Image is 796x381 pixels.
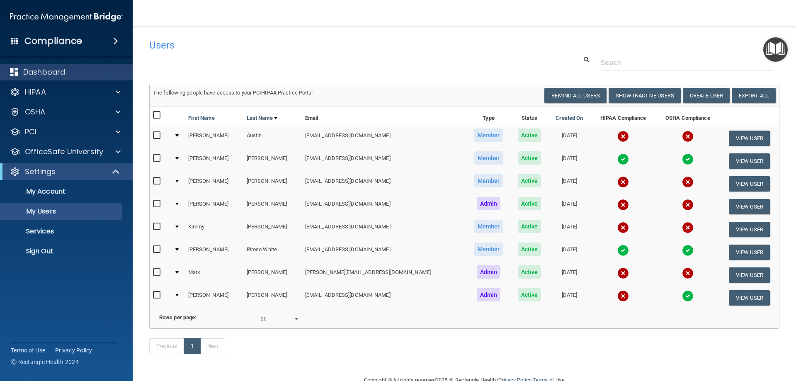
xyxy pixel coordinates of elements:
img: tick.e7d51cea.svg [617,245,629,256]
img: PMB logo [10,9,123,25]
th: HIPAA Compliance [590,107,656,127]
td: [DATE] [548,150,590,172]
td: [PERSON_NAME] [243,218,302,241]
span: The following people have access to your PCIHIPAA Practice Portal [153,90,313,96]
a: Last Name [247,113,277,123]
img: cross.ca9f0e7f.svg [682,222,694,233]
p: My Account [5,187,119,196]
a: Next [200,338,225,354]
td: Piroso White [243,241,302,264]
td: [PERSON_NAME] [185,286,243,309]
td: [DATE] [548,127,590,150]
th: OSHA Compliance [656,107,720,127]
span: Admin [477,265,501,279]
a: OfficeSafe University [10,147,121,157]
h4: Compliance [24,35,82,47]
td: [DATE] [548,264,590,286]
span: Active [518,243,541,256]
td: [PERSON_NAME] [243,264,302,286]
a: 1 [184,338,201,354]
td: [EMAIL_ADDRESS][DOMAIN_NAME] [302,218,466,241]
a: First Name [188,113,215,123]
td: [EMAIL_ADDRESS][DOMAIN_NAME] [302,241,466,264]
td: Austin [243,127,302,150]
b: Rows per page: [159,314,197,320]
img: cross.ca9f0e7f.svg [682,267,694,279]
a: Privacy Policy [55,346,92,354]
a: Created On [556,113,583,123]
button: View User [729,153,770,169]
p: OfficeSafe University [25,147,103,157]
img: cross.ca9f0e7f.svg [617,222,629,233]
span: Admin [477,288,501,301]
span: Active [518,129,541,142]
img: tick.e7d51cea.svg [682,153,694,165]
a: PCI [10,127,121,137]
td: [PERSON_NAME] [243,195,302,218]
td: [PERSON_NAME][EMAIL_ADDRESS][DOMAIN_NAME] [302,264,466,286]
input: Search [601,55,773,70]
td: [EMAIL_ADDRESS][DOMAIN_NAME] [302,195,466,218]
td: [EMAIL_ADDRESS][DOMAIN_NAME] [302,127,466,150]
span: Member [474,151,503,165]
span: Member [474,220,503,233]
th: Status [511,107,548,127]
img: cross.ca9f0e7f.svg [617,290,629,302]
img: cross.ca9f0e7f.svg [682,131,694,142]
p: Services [5,227,119,235]
img: cross.ca9f0e7f.svg [617,267,629,279]
img: cross.ca9f0e7f.svg [617,176,629,188]
td: [PERSON_NAME] [185,172,243,195]
img: cross.ca9f0e7f.svg [682,199,694,211]
button: Show Inactive Users [609,88,681,103]
span: Active [518,265,541,279]
img: cross.ca9f0e7f.svg [617,199,629,211]
button: View User [729,245,770,260]
span: Member [474,174,503,187]
button: View User [729,290,770,306]
a: Previous [149,338,184,354]
span: Member [474,243,503,256]
td: [EMAIL_ADDRESS][DOMAIN_NAME] [302,172,466,195]
td: [PERSON_NAME] [185,195,243,218]
button: View User [729,267,770,283]
td: [PERSON_NAME] [185,241,243,264]
td: [PERSON_NAME] [243,286,302,309]
img: tick.e7d51cea.svg [617,153,629,165]
h4: Users [149,40,512,51]
button: Open Resource Center [763,37,788,62]
td: [DATE] [548,195,590,218]
p: My Users [5,207,119,216]
span: Active [518,151,541,165]
a: HIPAA [10,87,121,97]
td: [PERSON_NAME] [185,127,243,150]
p: Dashboard [23,67,65,77]
span: Active [518,220,541,233]
button: View User [729,176,770,192]
td: [DATE] [548,172,590,195]
td: Mark [185,264,243,286]
span: Admin [477,197,501,210]
p: Settings [25,167,56,177]
a: Settings [10,167,120,177]
p: Sign Out [5,247,119,255]
img: cross.ca9f0e7f.svg [682,176,694,188]
td: [DATE] [548,286,590,309]
td: [PERSON_NAME] [185,150,243,172]
button: Create User [683,88,730,103]
a: Export All [732,88,776,103]
img: dashboard.aa5b2476.svg [10,68,18,76]
th: Email [302,107,466,127]
img: tick.e7d51cea.svg [682,290,694,302]
span: Active [518,174,541,187]
td: [DATE] [548,218,590,241]
td: [PERSON_NAME] [243,150,302,172]
a: OSHA [10,107,121,117]
p: OSHA [25,107,46,117]
a: Terms of Use [11,346,45,354]
button: View User [729,199,770,214]
button: View User [729,222,770,237]
button: View User [729,131,770,146]
span: Active [518,288,541,301]
button: Remind All Users [544,88,607,103]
